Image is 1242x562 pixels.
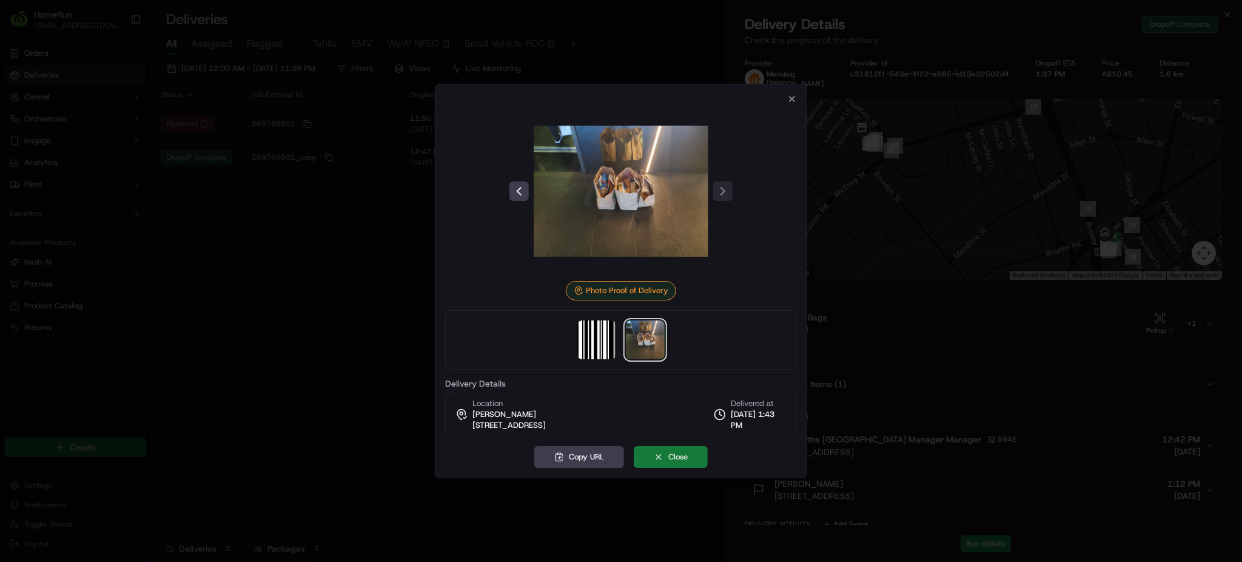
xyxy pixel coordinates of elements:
[472,420,546,431] span: [STREET_ADDRESS]
[731,409,787,431] span: [DATE] 1:43 PM
[634,446,708,468] button: Close
[445,379,797,388] label: Delivery Details
[577,320,616,359] img: barcode_scan_on_pickup image
[472,398,503,409] span: Location
[566,281,676,300] div: Photo Proof of Delivery
[626,320,665,359] img: photo_proof_of_delivery image
[472,409,536,420] span: [PERSON_NAME]
[534,446,624,468] button: Copy URL
[534,104,708,279] img: photo_proof_of_delivery image
[731,398,787,409] span: Delivered at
